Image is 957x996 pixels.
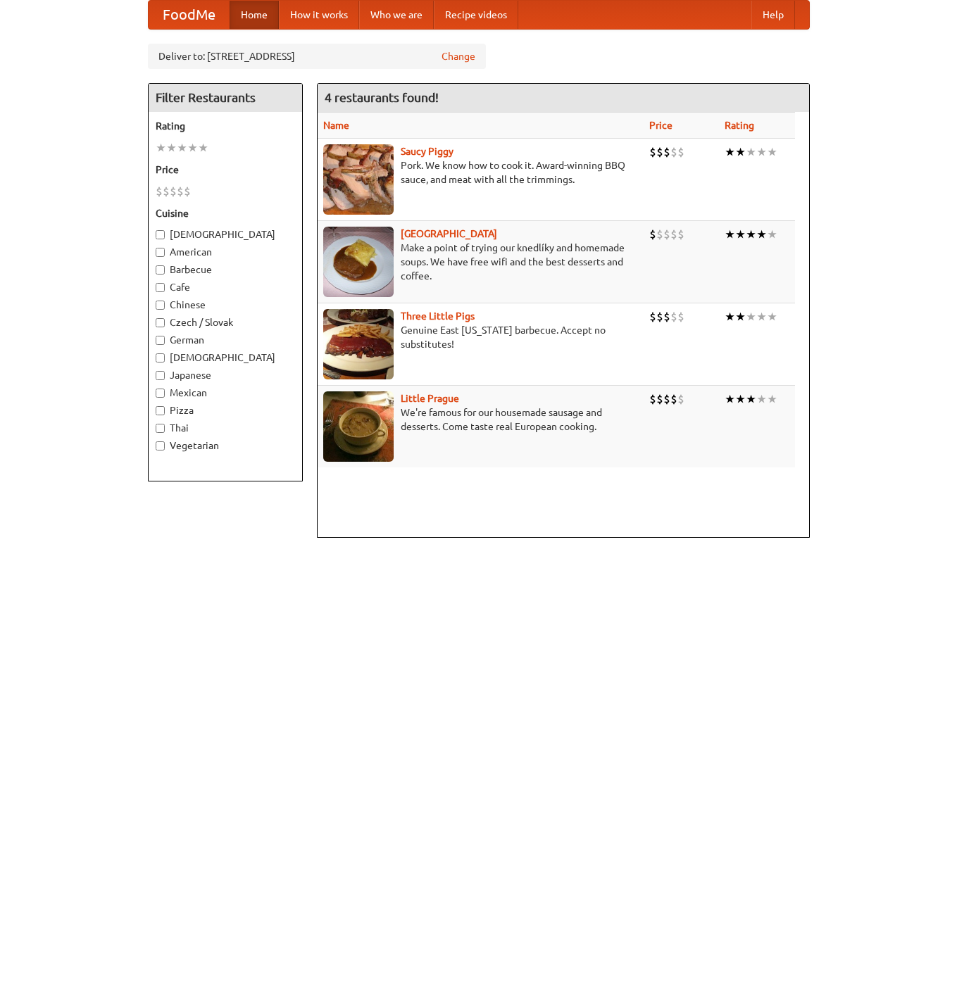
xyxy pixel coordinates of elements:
[656,144,663,160] li: $
[149,1,230,29] a: FoodMe
[156,298,295,312] label: Chinese
[156,265,165,275] input: Barbecue
[756,144,767,160] li: ★
[735,144,746,160] li: ★
[663,391,670,407] li: $
[725,120,754,131] a: Rating
[670,227,677,242] li: $
[163,184,170,199] li: $
[725,227,735,242] li: ★
[170,184,177,199] li: $
[670,309,677,324] li: $
[156,318,165,327] input: Czech / Slovak
[670,391,677,407] li: $
[323,158,639,187] p: Pork. We know how to cook it. Award-winning BBQ sauce, and meat with all the trimmings.
[156,245,295,259] label: American
[746,309,756,324] li: ★
[156,227,295,241] label: [DEMOGRAPHIC_DATA]
[177,140,187,156] li: ★
[156,315,295,329] label: Czech / Slovak
[656,227,663,242] li: $
[442,49,475,63] a: Change
[156,333,295,347] label: German
[735,227,746,242] li: ★
[656,309,663,324] li: $
[670,144,677,160] li: $
[156,336,165,345] input: German
[756,227,767,242] li: ★
[156,351,295,365] label: [DEMOGRAPHIC_DATA]
[746,227,756,242] li: ★
[156,163,295,177] h5: Price
[746,144,756,160] li: ★
[323,241,639,283] p: Make a point of trying our knedlíky and homemade soups. We have free wifi and the best desserts a...
[323,144,394,215] img: saucy.jpg
[177,184,184,199] li: $
[401,146,454,157] a: Saucy Piggy
[756,391,767,407] li: ★
[677,309,684,324] li: $
[751,1,795,29] a: Help
[401,228,497,239] a: [GEOGRAPHIC_DATA]
[156,424,165,433] input: Thai
[767,144,777,160] li: ★
[663,309,670,324] li: $
[323,227,394,297] img: czechpoint.jpg
[725,309,735,324] li: ★
[156,283,165,292] input: Cafe
[230,1,279,29] a: Home
[323,405,639,434] p: We're famous for our housemade sausage and desserts. Come taste real European cooking.
[156,248,165,257] input: American
[187,140,198,156] li: ★
[149,84,302,112] h4: Filter Restaurants
[656,391,663,407] li: $
[156,389,165,398] input: Mexican
[323,309,394,379] img: littlepigs.jpg
[677,391,684,407] li: $
[401,310,475,322] a: Three Little Pigs
[649,120,673,131] a: Price
[677,227,684,242] li: $
[735,391,746,407] li: ★
[156,140,166,156] li: ★
[156,206,295,220] h5: Cuisine
[359,1,434,29] a: Who we are
[156,230,165,239] input: [DEMOGRAPHIC_DATA]
[649,309,656,324] li: $
[323,391,394,462] img: littleprague.jpg
[434,1,518,29] a: Recipe videos
[166,140,177,156] li: ★
[325,91,439,104] ng-pluralize: 4 restaurants found!
[156,406,165,415] input: Pizza
[649,144,656,160] li: $
[156,353,165,363] input: [DEMOGRAPHIC_DATA]
[156,263,295,277] label: Barbecue
[156,421,295,435] label: Thai
[156,403,295,417] label: Pizza
[156,441,165,450] input: Vegetarian
[767,391,777,407] li: ★
[184,184,191,199] li: $
[156,280,295,294] label: Cafe
[198,140,208,156] li: ★
[156,386,295,400] label: Mexican
[148,44,486,69] div: Deliver to: [STREET_ADDRESS]
[725,144,735,160] li: ★
[649,391,656,407] li: $
[323,120,349,131] a: Name
[279,1,359,29] a: How it works
[156,368,295,382] label: Japanese
[156,439,295,453] label: Vegetarian
[156,184,163,199] li: $
[401,393,459,404] a: Little Prague
[767,227,777,242] li: ★
[746,391,756,407] li: ★
[756,309,767,324] li: ★
[663,144,670,160] li: $
[735,309,746,324] li: ★
[156,301,165,310] input: Chinese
